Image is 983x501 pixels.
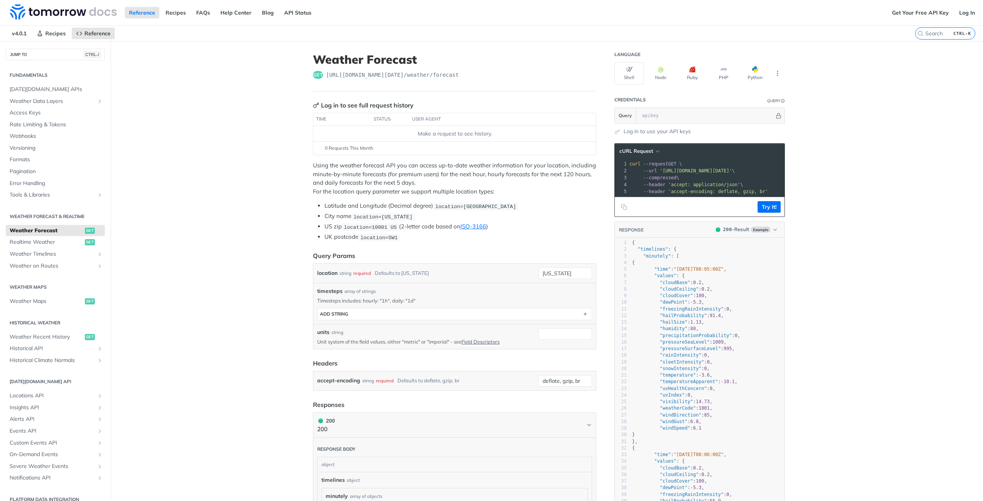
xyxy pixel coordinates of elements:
[629,168,735,174] span: \
[615,279,627,286] div: 7
[654,273,677,278] span: "values"
[10,121,103,129] span: Rate Limiting & Tokens
[435,203,516,209] span: location=[GEOGRAPHIC_DATA]
[710,313,721,318] span: 91.4
[375,268,429,279] div: Defaults to [US_STATE]
[632,299,704,305] span: : ,
[637,246,668,252] span: "timelines"
[97,98,103,104] button: Show subpages for Weather Data Layers
[371,113,409,126] th: status
[704,412,710,418] span: 85
[668,182,740,187] span: 'accept: application/json'
[6,166,105,177] a: Pagination
[615,339,627,346] div: 16
[660,392,685,398] span: "uvIndex"
[614,62,644,84] button: Shell
[660,419,687,424] span: "windGust"
[690,419,699,424] span: 6.8
[632,412,713,418] span: : ,
[615,359,627,365] div: 19
[660,339,710,345] span: "pressureSeaLevel"
[632,339,726,345] span: : ,
[660,313,707,318] span: "hailProbability"
[313,53,596,66] h1: Weather Forecast
[643,189,665,194] span: --header
[726,306,729,312] span: 0
[6,343,105,354] a: Historical APIShow subpages for Historical API
[6,49,105,60] button: JUMP TOCTRL-/
[6,390,105,402] a: Locations APIShow subpages for Locations API
[704,366,707,371] span: 0
[632,260,635,265] span: {
[615,405,627,412] div: 26
[97,192,103,198] button: Show subpages for Tools & Libraries
[258,7,278,18] a: Blog
[688,392,690,398] span: 0
[10,238,83,246] span: Realtime Weather
[324,233,596,241] li: UK postcode
[615,273,627,279] div: 6
[767,98,780,104] div: Query
[721,379,723,384] span: -
[712,226,781,233] button: 200200-ResultExample
[6,296,105,307] a: Weather Mapsget
[735,333,737,338] span: 0
[643,161,668,167] span: --request
[313,400,344,409] div: Responses
[615,253,627,260] div: 3
[629,161,682,167] span: GET \
[917,30,923,36] svg: Search
[353,268,371,279] div: required
[632,286,713,292] span: : ,
[462,339,500,345] a: Field Descriptors
[10,345,95,352] span: Historical API
[10,168,103,175] span: Pagination
[84,51,101,58] span: CTRL-/
[660,366,701,371] span: "snowIntensity"
[723,346,732,351] span: 995
[324,212,596,221] li: City name
[326,71,459,79] span: https://api.tomorrow.io/v4/weather/forecast
[632,306,732,312] span: : ,
[360,235,397,240] span: location=SW1
[698,372,701,378] span: -
[615,385,627,392] div: 23
[85,298,95,304] span: get
[632,253,679,259] span: : [
[216,7,256,18] a: Help Center
[97,440,103,446] button: Show subpages for Custom Events API
[6,189,105,201] a: Tools & LibrariesShow subpages for Tools & Libraries
[313,101,414,110] div: Log in to see full request history
[632,359,713,365] span: : ,
[615,293,627,299] div: 9
[716,227,720,232] span: 200
[632,273,685,278] span: : {
[632,293,707,298] span: : ,
[660,319,687,325] span: "hailSize"
[707,359,710,365] span: 0
[317,417,592,434] button: 200 200200
[632,333,740,338] span: : ,
[615,266,627,273] div: 5
[317,297,592,304] p: Timesteps includes: hourly: "1h", daily: "1d"
[317,268,338,279] label: location
[6,142,105,154] a: Versioning
[723,379,735,384] span: 10.1
[362,375,374,386] div: string
[615,313,627,319] div: 12
[632,326,699,331] span: : ,
[615,379,627,385] div: 22
[617,147,662,155] button: cURL Request
[10,227,83,235] span: Weather Forecast
[344,288,376,295] div: array of strings
[317,338,535,345] p: Unit system of the field values, either "metric" or "imperial" - see
[615,181,628,188] div: 4
[632,280,704,285] span: : ,
[615,167,628,174] div: 2
[313,102,319,108] svg: Key
[6,284,105,291] h2: Weather Maps
[353,214,412,220] span: location=[US_STATE]
[460,223,486,230] a: ISO-3166
[6,248,105,260] a: Weather TimelinesShow subpages for Weather Timelines
[325,145,373,152] span: 0 Requests This Month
